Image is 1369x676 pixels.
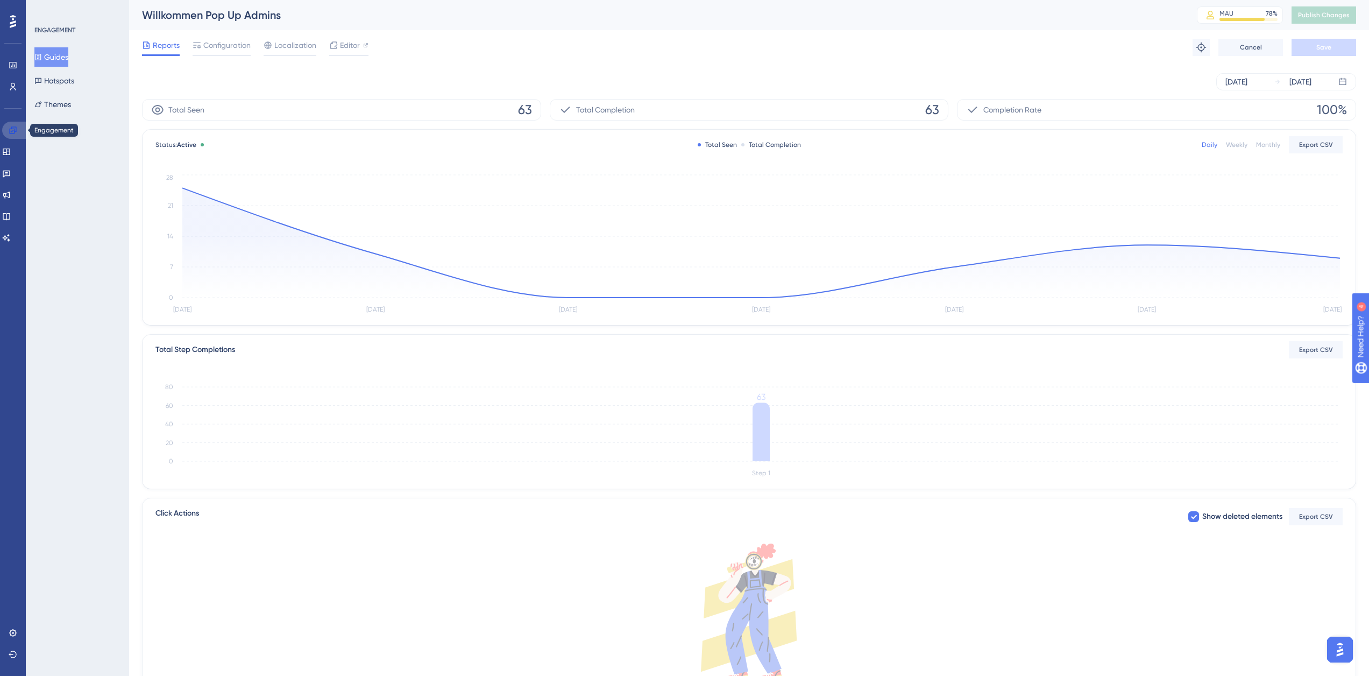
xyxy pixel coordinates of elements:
[576,103,635,116] span: Total Completion
[945,306,963,313] tspan: [DATE]
[1289,341,1343,358] button: Export CSV
[34,95,71,114] button: Themes
[1292,6,1356,24] button: Publish Changes
[166,402,173,410] tspan: 60
[698,140,737,149] div: Total Seen
[1289,136,1343,153] button: Export CSV
[1299,512,1333,521] span: Export CSV
[34,71,74,90] button: Hotspots
[170,263,173,271] tspan: 7
[75,5,78,14] div: 4
[168,202,173,209] tspan: 21
[1256,140,1280,149] div: Monthly
[366,306,385,313] tspan: [DATE]
[559,306,577,313] tspan: [DATE]
[203,39,251,52] span: Configuration
[1219,9,1233,18] div: MAU
[1240,43,1262,52] span: Cancel
[25,3,67,16] span: Need Help?
[1289,75,1311,88] div: [DATE]
[1299,346,1333,354] span: Export CSV
[153,39,180,52] span: Reports
[752,306,770,313] tspan: [DATE]
[757,392,765,402] tspan: 63
[1299,140,1333,149] span: Export CSV
[1202,510,1282,523] span: Show deleted elements
[34,47,68,67] button: Guides
[169,457,173,465] tspan: 0
[925,101,939,118] span: 63
[1202,140,1217,149] div: Daily
[168,103,204,116] span: Total Seen
[274,39,316,52] span: Localization
[166,174,173,181] tspan: 28
[741,140,801,149] div: Total Completion
[1316,43,1331,52] span: Save
[1225,75,1247,88] div: [DATE]
[34,26,75,34] div: ENGAGEMENT
[155,343,235,356] div: Total Step Completions
[1317,101,1347,118] span: 100%
[1138,306,1156,313] tspan: [DATE]
[340,39,360,52] span: Editor
[1292,39,1356,56] button: Save
[167,233,173,240] tspan: 14
[165,420,173,428] tspan: 40
[1323,306,1342,313] tspan: [DATE]
[1289,508,1343,525] button: Export CSV
[518,101,532,118] span: 63
[1226,140,1247,149] div: Weekly
[169,294,173,301] tspan: 0
[155,507,199,526] span: Click Actions
[752,469,770,477] tspan: Step 1
[1266,9,1278,18] div: 78 %
[173,306,191,313] tspan: [DATE]
[177,141,196,149] span: Active
[165,383,173,391] tspan: 80
[166,439,173,447] tspan: 20
[1218,39,1283,56] button: Cancel
[1298,11,1350,19] span: Publish Changes
[1324,633,1356,666] iframe: UserGuiding AI Assistant Launcher
[155,140,196,149] span: Status:
[983,103,1041,116] span: Completion Rate
[142,8,1170,23] div: Willkommen Pop Up Admins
